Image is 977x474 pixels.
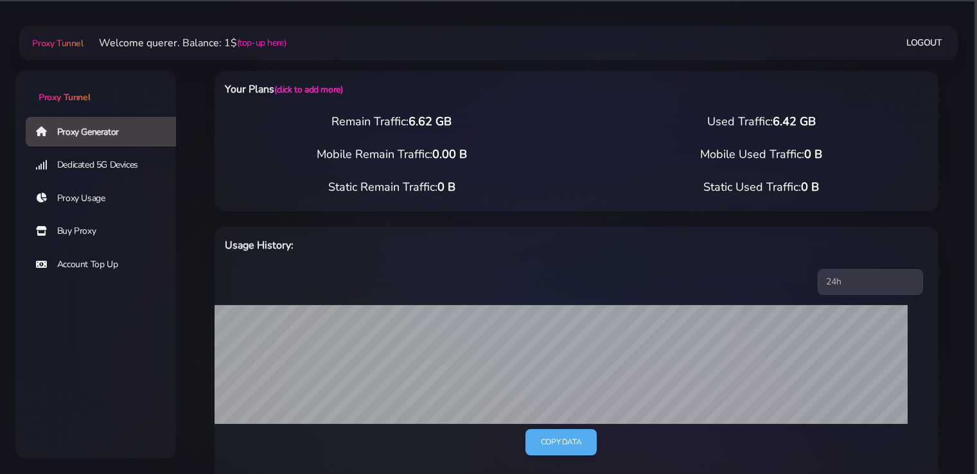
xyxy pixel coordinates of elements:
a: (top-up here) [237,36,286,49]
h6: Usage History: [225,237,629,254]
span: Proxy Tunnel [39,91,90,103]
a: Buy Proxy [26,216,186,246]
span: 6.42 GB [773,114,816,129]
a: Copy data [525,429,597,455]
span: 6.62 GB [409,114,452,129]
a: Logout [906,31,942,55]
li: Welcome querer. Balance: 1$ [84,35,286,51]
span: 0 B [437,179,455,195]
a: Dedicated 5G Devices [26,150,186,180]
span: 0.00 B [432,146,467,162]
div: Mobile Used Traffic: [577,146,947,163]
a: Account Top Up [26,250,186,279]
div: Remain Traffic: [207,113,577,130]
span: 0 B [804,146,822,162]
h6: Your Plans [225,81,629,98]
a: Proxy Generator [26,117,186,146]
a: (click to add more) [274,83,342,96]
a: Proxy Tunnel [15,70,176,104]
iframe: Webchat Widget [915,412,961,458]
div: Used Traffic: [577,113,947,130]
div: Static Used Traffic: [577,179,947,196]
span: 0 B [801,179,819,195]
div: Mobile Remain Traffic: [207,146,577,163]
a: Proxy Usage [26,184,186,213]
span: Proxy Tunnel [32,37,83,49]
div: Static Remain Traffic: [207,179,577,196]
a: Proxy Tunnel [30,33,83,53]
